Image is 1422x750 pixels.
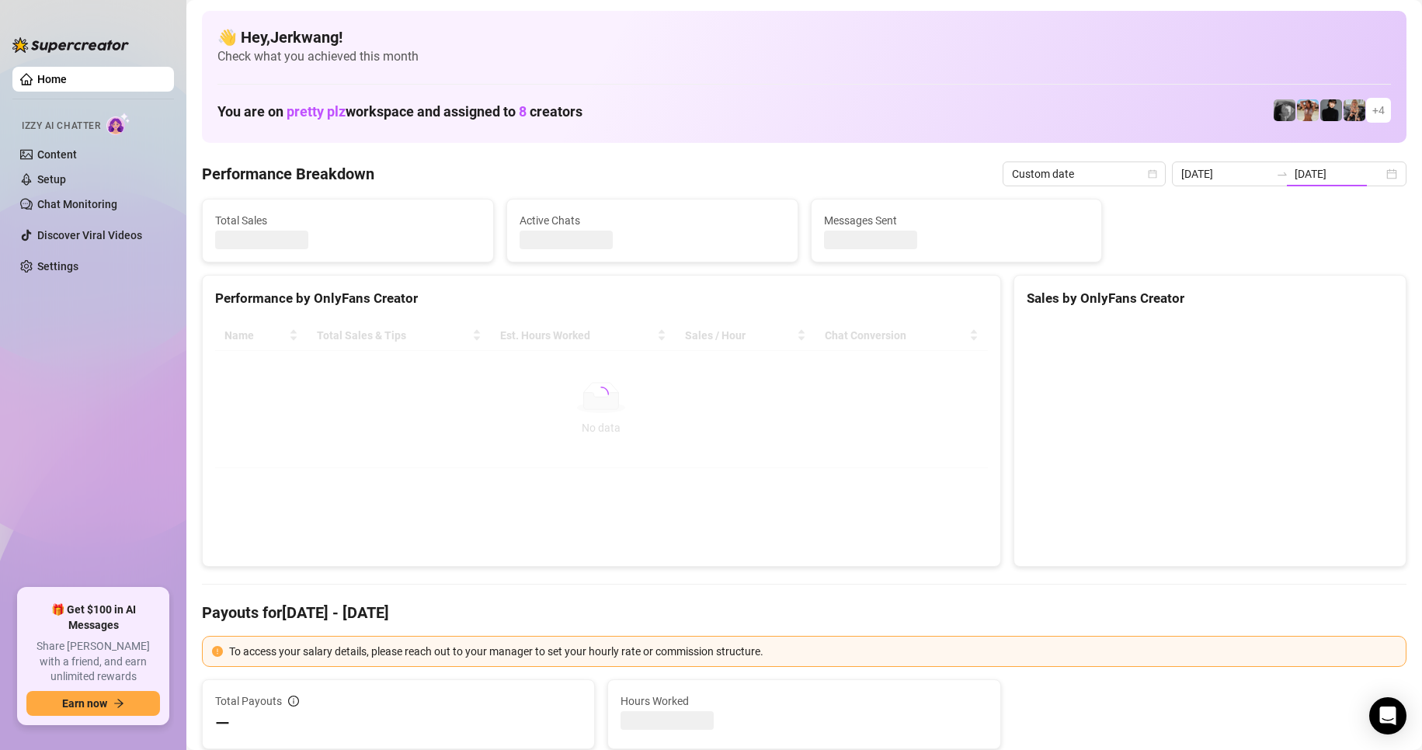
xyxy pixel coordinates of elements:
span: Share [PERSON_NAME] with a friend, and earn unlimited rewards [26,639,160,685]
span: Hours Worked [621,693,987,710]
span: swap-right [1276,168,1288,180]
img: Amber [1274,99,1295,121]
a: Settings [37,260,78,273]
a: Setup [37,173,66,186]
div: Open Intercom Messenger [1369,697,1406,734]
span: + 4 [1372,102,1385,119]
span: info-circle [288,696,299,707]
button: Earn nowarrow-right [26,691,160,716]
a: Content [37,148,77,161]
span: Messages Sent [824,212,1090,229]
h4: Performance Breakdown [202,163,374,185]
div: Performance by OnlyFans Creator [215,288,988,309]
a: Discover Viral Videos [37,229,142,241]
h4: Payouts for [DATE] - [DATE] [202,602,1406,623]
img: Camille [1320,99,1342,121]
img: AI Chatter [106,113,130,135]
span: loading [592,384,611,404]
span: Izzy AI Chatter [22,119,100,134]
span: Total Payouts [215,693,282,710]
span: Custom date [1012,162,1156,186]
span: 🎁 Get $100 in AI Messages [26,602,160,633]
div: To access your salary details, please reach out to your manager to set your hourly rate or commis... [229,643,1396,660]
span: Total Sales [215,212,481,229]
span: 8 [519,103,527,120]
span: Active Chats [520,212,785,229]
span: exclamation-circle [212,646,223,657]
input: Start date [1181,165,1270,182]
span: Earn now [62,697,107,710]
span: — [215,711,230,736]
span: Check what you achieved this month [217,48,1391,65]
span: arrow-right [113,698,124,709]
img: Violet [1344,99,1365,121]
input: End date [1295,165,1383,182]
span: calendar [1148,169,1157,179]
img: Amber [1297,99,1319,121]
span: pretty plz [287,103,346,120]
div: Sales by OnlyFans Creator [1027,288,1393,309]
h4: 👋 Hey, Jerkwang ! [217,26,1391,48]
img: logo-BBDzfeDw.svg [12,37,129,53]
a: Chat Monitoring [37,198,117,210]
span: to [1276,168,1288,180]
a: Home [37,73,67,85]
h1: You are on workspace and assigned to creators [217,103,582,120]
